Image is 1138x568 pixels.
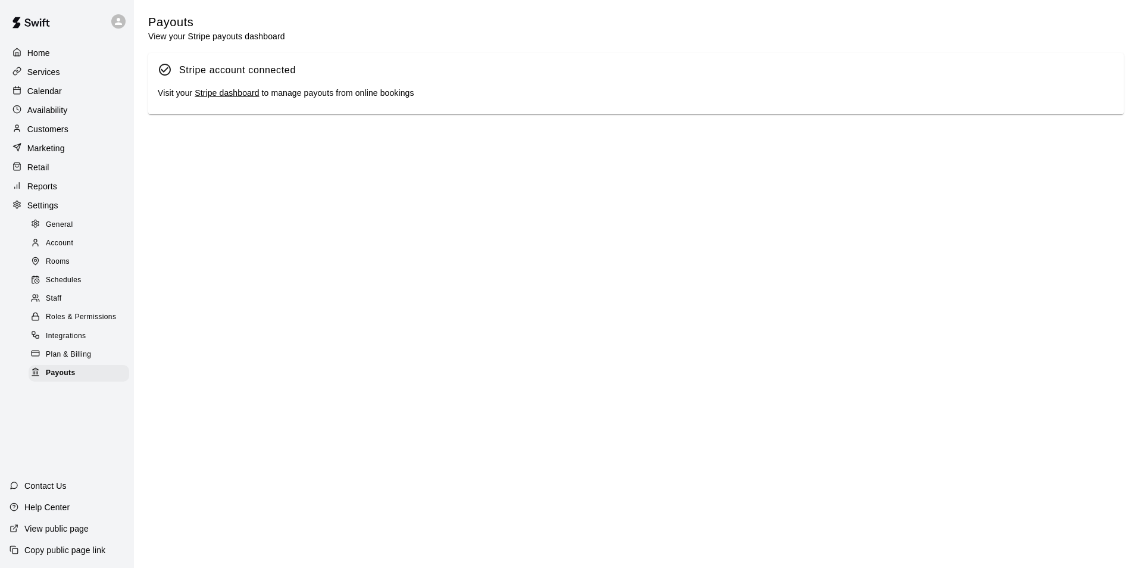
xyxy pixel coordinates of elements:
[27,142,65,154] p: Marketing
[10,177,124,195] a: Reports
[29,365,129,382] div: Payouts
[10,101,124,119] a: Availability
[29,217,129,233] div: General
[29,328,129,345] div: Integrations
[29,364,134,382] a: Payouts
[46,330,86,342] span: Integrations
[29,216,134,234] a: General
[27,85,62,97] p: Calendar
[10,44,124,62] a: Home
[27,123,68,135] p: Customers
[46,293,61,305] span: Staff
[29,234,134,252] a: Account
[179,63,296,78] div: Stripe account connected
[24,523,89,535] p: View public page
[29,309,129,326] div: Roles & Permissions
[29,253,134,271] a: Rooms
[27,180,57,192] p: Reports
[29,345,134,364] a: Plan & Billing
[10,63,124,81] a: Services
[148,14,285,30] h5: Payouts
[27,199,58,211] p: Settings
[27,47,50,59] p: Home
[24,544,105,556] p: Copy public page link
[29,272,129,289] div: Schedules
[24,480,67,492] p: Contact Us
[46,238,73,249] span: Account
[158,87,1114,100] div: Visit your to manage payouts from online bookings
[46,219,73,231] span: General
[27,66,60,78] p: Services
[29,327,134,345] a: Integrations
[24,501,70,513] p: Help Center
[29,347,129,363] div: Plan & Billing
[29,290,134,308] a: Staff
[46,311,116,323] span: Roles & Permissions
[29,308,134,327] a: Roles & Permissions
[46,256,70,268] span: Rooms
[10,196,124,214] a: Settings
[29,291,129,307] div: Staff
[46,367,75,379] span: Payouts
[46,274,82,286] span: Schedules
[10,82,124,100] a: Calendar
[10,158,124,176] a: Retail
[29,235,129,252] div: Account
[10,139,124,157] a: Marketing
[29,271,134,290] a: Schedules
[27,161,49,173] p: Retail
[10,120,124,138] a: Customers
[29,254,129,270] div: Rooms
[195,88,259,98] a: Stripe dashboard
[27,104,68,116] p: Availability
[46,349,91,361] span: Plan & Billing
[148,30,285,42] p: View your Stripe payouts dashboard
